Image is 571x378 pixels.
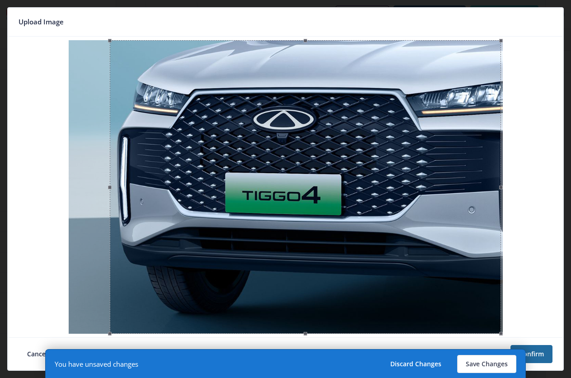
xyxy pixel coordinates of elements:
[19,15,64,29] span: Upload Image
[69,40,503,334] img: 2Q==
[382,355,450,373] button: Discard Changes
[19,345,56,363] button: Cancel
[457,355,516,373] button: Save Changes
[55,359,138,369] div: You have unsaved changes
[510,345,552,363] button: Confirm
